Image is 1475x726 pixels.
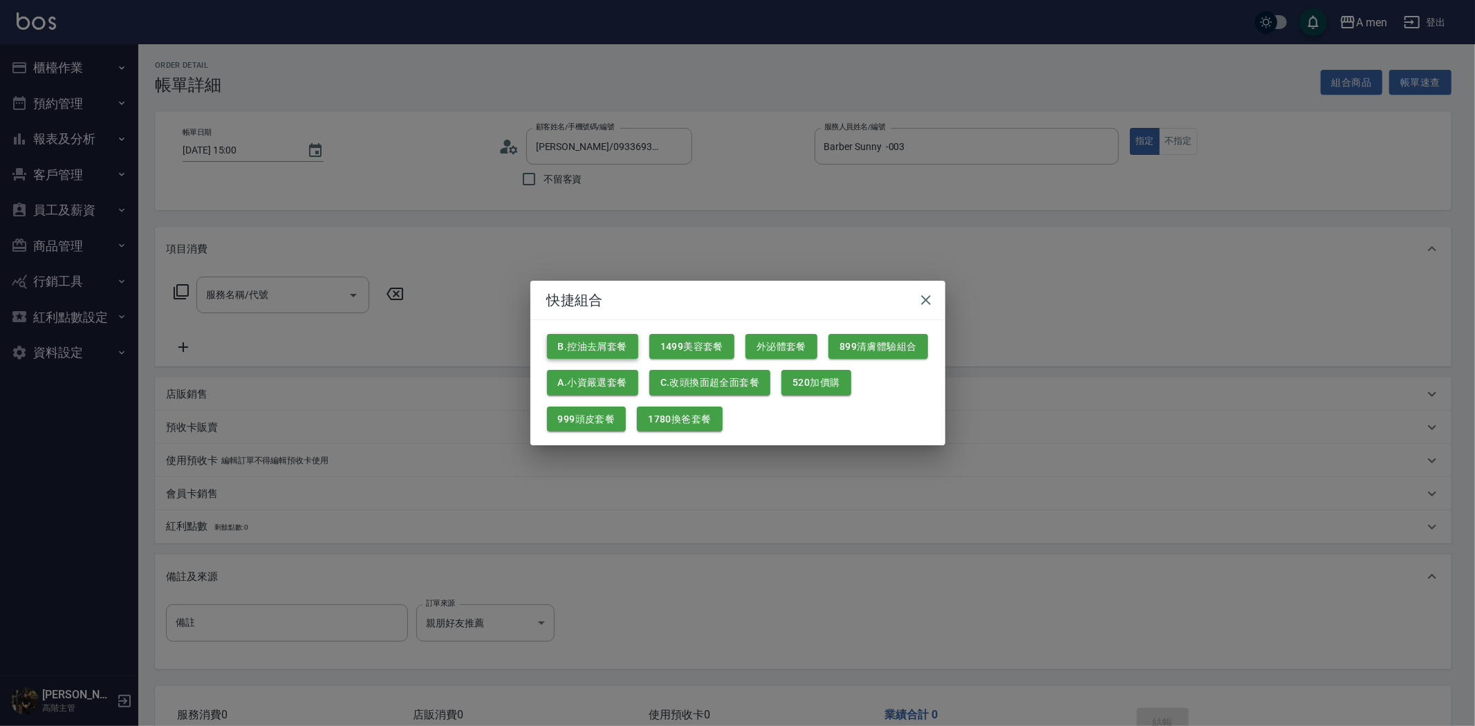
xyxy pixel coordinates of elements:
button: A.小資嚴選套餐 [547,370,638,395]
button: 外泌體套餐 [745,334,817,360]
button: 1499美容套餐 [649,334,734,360]
button: 1780換爸套餐 [637,407,722,432]
button: B.控油去屑套餐 [547,334,638,360]
button: 899清膚體驗組合 [828,334,928,360]
button: 999頭皮套餐 [547,407,627,432]
button: C.改頭換面超全面套餐 [649,370,770,395]
button: 520加價購 [781,370,851,395]
h2: 快捷組合 [530,281,945,319]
